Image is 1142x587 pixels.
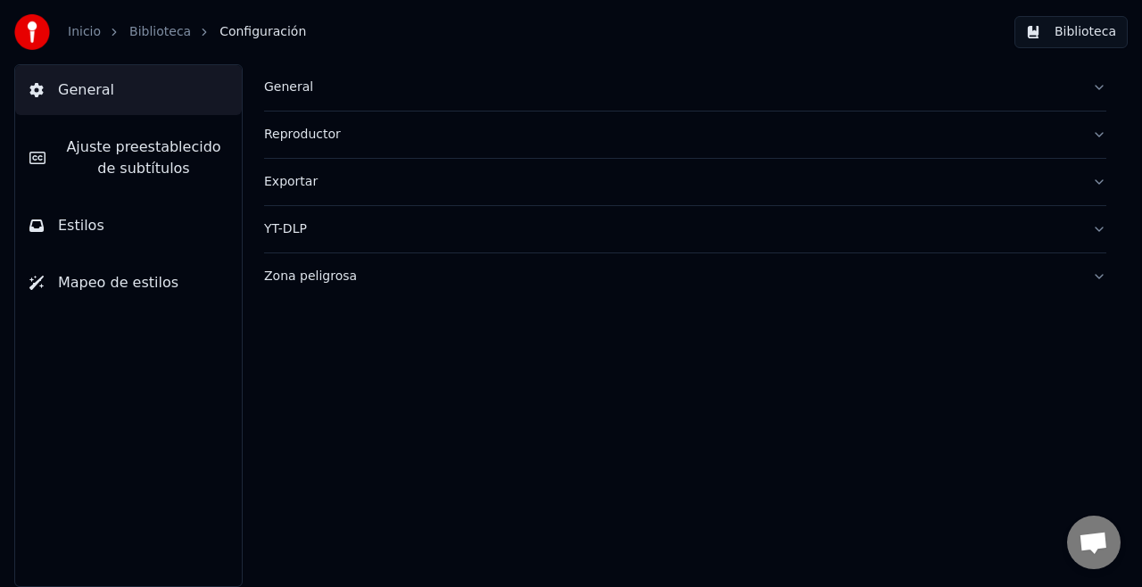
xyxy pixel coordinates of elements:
[15,258,242,308] button: Mapeo de estilos
[68,23,101,41] a: Inicio
[1014,16,1128,48] button: Biblioteca
[264,206,1106,252] button: YT-DLP
[60,136,228,179] span: Ajuste preestablecido de subtítulos
[264,79,1078,96] div: General
[264,64,1106,111] button: General
[15,65,242,115] button: General
[264,159,1106,205] button: Exportar
[58,272,178,293] span: Mapeo de estilos
[264,253,1106,300] button: Zona peligrosa
[264,173,1078,191] div: Exportar
[15,122,242,194] button: Ajuste preestablecido de subtítulos
[264,220,1078,238] div: YT-DLP
[129,23,191,41] a: Biblioteca
[264,112,1106,158] button: Reproductor
[264,126,1078,144] div: Reproductor
[58,215,104,236] span: Estilos
[219,23,306,41] span: Configuración
[264,268,1078,285] div: Zona peligrosa
[68,23,306,41] nav: breadcrumb
[58,79,114,101] span: General
[15,201,242,251] button: Estilos
[14,14,50,50] img: youka
[1067,516,1121,569] div: Chat abierto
